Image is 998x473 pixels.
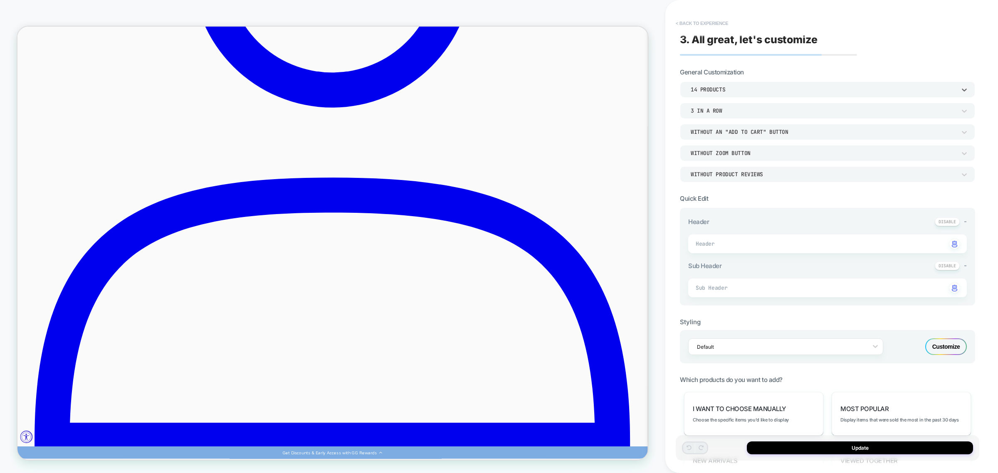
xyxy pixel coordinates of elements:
span: I want to choose manually [693,405,786,413]
button: < Back to experience [672,17,732,30]
span: Header [696,240,706,247]
span: Display items that were sold the most in the past 30 days [840,417,959,423]
span: Which products do you want to add? [680,376,783,384]
span: General Customization [680,68,744,76]
div: Without Product Reviews [691,171,956,178]
img: edit with ai [952,241,957,247]
span: Choose the specific items you'd like to display [693,417,789,423]
span: Most Popular [840,405,889,413]
div: 3 In a Row [691,107,956,114]
span: 3. All great, let's customize [680,33,818,46]
span: Header [688,218,709,226]
div: Styling [680,318,975,326]
span: - [964,261,967,269]
button: Update [747,441,973,454]
img: edit with ai [952,285,957,291]
span: Quick Edit [680,195,708,202]
div: Without Zoom Button [691,150,956,157]
div: Without an "add to cart" button [691,128,956,135]
span: Sub Header [688,262,721,270]
div: 14 Products [691,86,956,93]
span: - [964,217,967,225]
span: Sub Header [696,284,727,291]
